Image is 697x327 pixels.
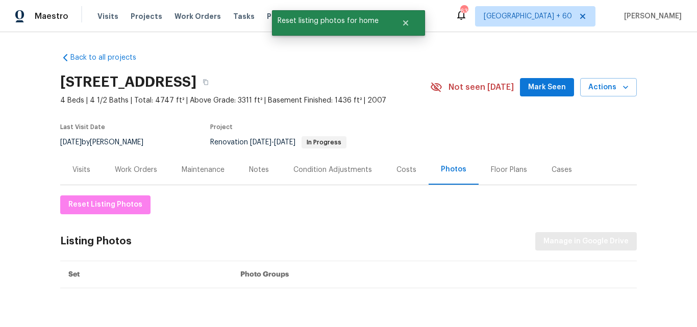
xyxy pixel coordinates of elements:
[272,10,389,32] span: Reset listing photos for home
[449,82,514,92] span: Not seen [DATE]
[588,81,629,94] span: Actions
[196,73,215,91] button: Copy Address
[115,165,157,175] div: Work Orders
[60,136,156,148] div: by [PERSON_NAME]
[233,13,255,20] span: Tasks
[60,195,151,214] button: Reset Listing Photos
[60,53,158,63] a: Back to all projects
[491,165,527,175] div: Floor Plans
[396,165,416,175] div: Costs
[250,139,295,146] span: -
[267,11,307,21] span: Properties
[210,139,346,146] span: Renovation
[250,139,271,146] span: [DATE]
[293,165,372,175] div: Condition Adjustments
[60,236,132,246] div: Listing Photos
[580,78,637,97] button: Actions
[535,232,637,251] button: Manage in Google Drive
[620,11,682,21] span: [PERSON_NAME]
[175,11,221,21] span: Work Orders
[60,124,105,130] span: Last Visit Date
[389,13,422,33] button: Close
[60,261,232,288] th: Set
[249,165,269,175] div: Notes
[552,165,572,175] div: Cases
[543,235,629,248] span: Manage in Google Drive
[303,139,345,145] span: In Progress
[441,164,466,174] div: Photos
[182,165,225,175] div: Maintenance
[460,6,467,16] div: 636
[60,95,430,106] span: 4 Beds | 4 1/2 Baths | Total: 4747 ft² | Above Grade: 3311 ft² | Basement Finished: 1436 ft² | 2007
[232,261,637,288] th: Photo Groups
[210,124,233,130] span: Project
[72,165,90,175] div: Visits
[131,11,162,21] span: Projects
[528,81,566,94] span: Mark Seen
[274,139,295,146] span: [DATE]
[68,198,142,211] span: Reset Listing Photos
[60,77,196,87] h2: [STREET_ADDRESS]
[60,139,82,146] span: [DATE]
[35,11,68,21] span: Maestro
[97,11,118,21] span: Visits
[520,78,574,97] button: Mark Seen
[484,11,572,21] span: [GEOGRAPHIC_DATA] + 60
